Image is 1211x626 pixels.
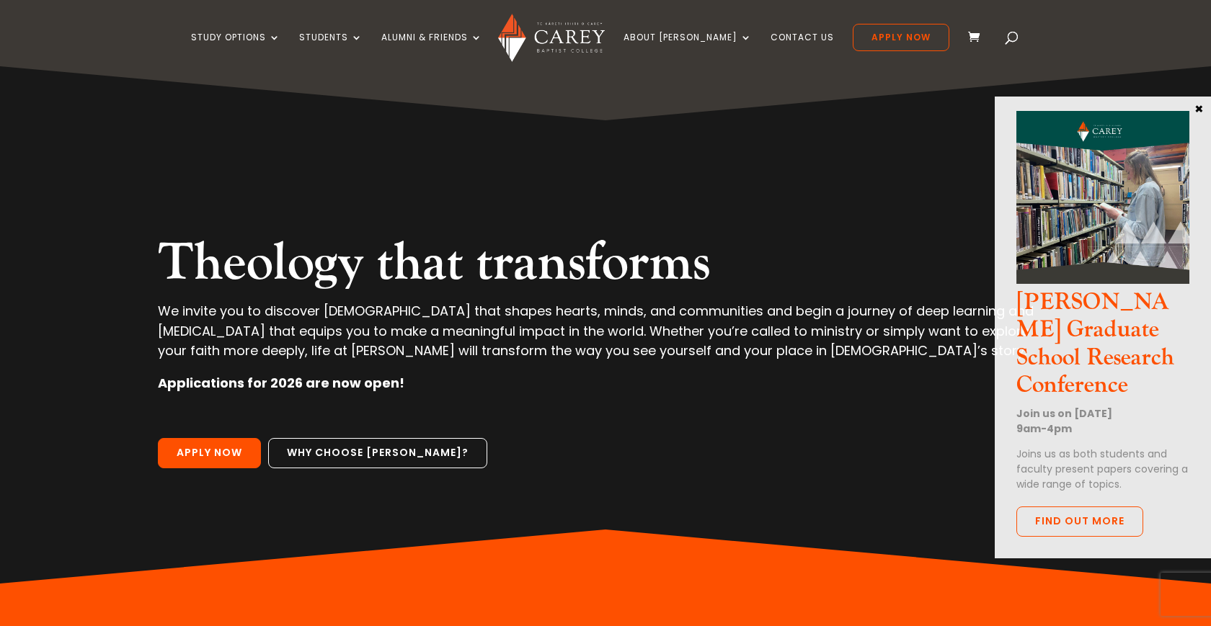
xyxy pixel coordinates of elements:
strong: Join us on [DATE] [1016,406,1112,421]
a: Alumni & Friends [381,32,482,66]
a: Find out more [1016,506,1143,537]
img: Carey Baptist College [498,14,604,62]
a: Why choose [PERSON_NAME]? [268,438,487,468]
h2: Theology that transforms [158,232,1053,301]
a: Study Options [191,32,280,66]
a: Apply Now [158,438,261,468]
button: Close [1192,102,1206,115]
h3: [PERSON_NAME] Graduate School Research Conference [1016,289,1189,407]
img: CGS Research Conference [1016,111,1189,284]
strong: 9am-4pm [1016,421,1072,436]
a: CGS Research Conference [1016,272,1189,288]
a: Apply Now [853,24,949,51]
p: Joins us as both students and faculty present papers covering a wide range of topics. [1016,447,1189,492]
a: Contact Us [771,32,834,66]
a: About [PERSON_NAME] [624,32,752,66]
p: We invite you to discover [DEMOGRAPHIC_DATA] that shapes hearts, minds, and communities and begin... [158,301,1053,373]
strong: Applications for 2026 are now open! [158,374,404,392]
a: Students [299,32,363,66]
